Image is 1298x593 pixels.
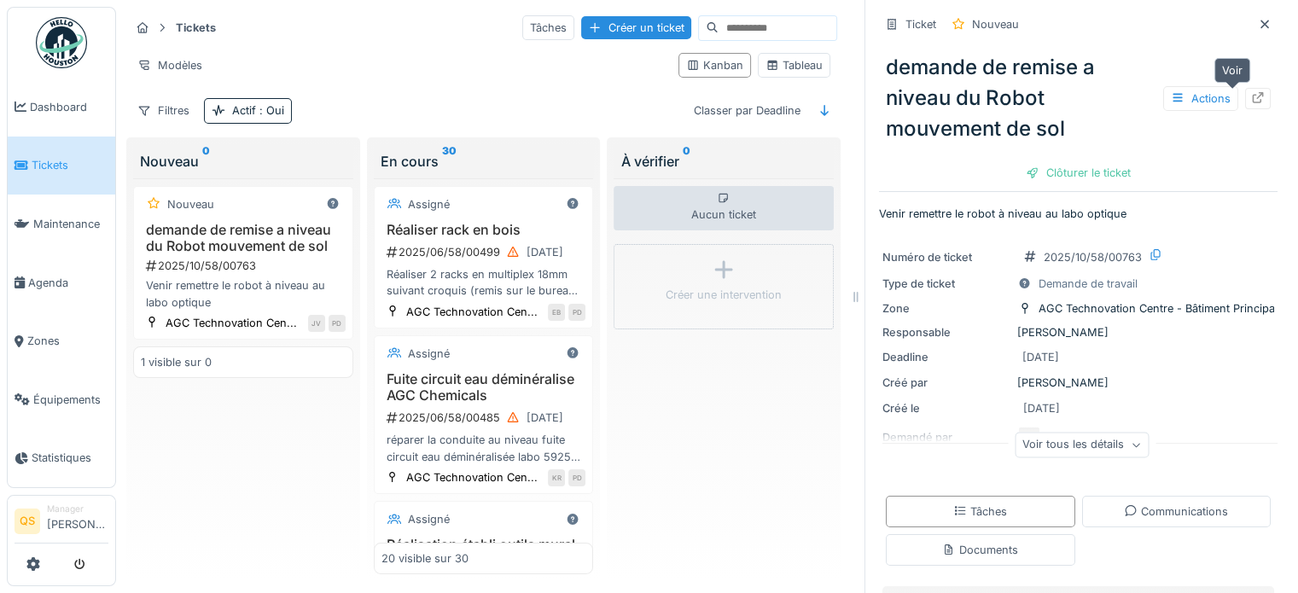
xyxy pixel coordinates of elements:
[141,222,346,254] h3: demande de remise a niveau du Robot mouvement de sol
[882,300,1010,317] div: Zone
[882,249,1010,265] div: Numéro de ticket
[1163,86,1238,111] div: Actions
[568,469,585,486] div: PD
[32,450,108,466] span: Statistiques
[144,258,346,274] div: 2025/10/58/00763
[27,333,108,349] span: Zones
[882,349,1010,365] div: Deadline
[1039,276,1138,292] div: Demande de travail
[581,16,691,39] div: Créer un ticket
[8,311,115,370] a: Zones
[232,102,284,119] div: Actif
[32,157,108,173] span: Tickets
[1019,161,1138,184] div: Clôturer le ticket
[548,304,565,321] div: EB
[879,45,1278,151] div: demande de remise a niveau du Robot mouvement de sol
[1023,400,1060,416] div: [DATE]
[385,407,586,428] div: 2025/06/58/00485
[408,346,450,362] div: Assigné
[522,15,574,40] div: Tâches
[1022,349,1059,365] div: [DATE]
[28,275,108,291] span: Agenda
[682,151,690,172] sup: 0
[972,16,1019,32] div: Nouveau
[406,304,538,320] div: AGC Technovation Cen...
[568,304,585,321] div: PD
[8,429,115,488] a: Statistiques
[385,241,586,263] div: 2025/06/58/00499
[167,196,214,212] div: Nouveau
[381,222,586,238] h3: Réaliser rack en bois
[33,216,108,232] span: Maintenance
[36,17,87,68] img: Badge_color-CXgf-gQk.svg
[527,244,563,260] div: [DATE]
[882,400,1010,416] div: Créé le
[381,550,469,567] div: 20 visible sur 30
[381,151,587,172] div: En cours
[8,137,115,195] a: Tickets
[408,196,450,212] div: Assigné
[166,315,297,331] div: AGC Technovation Cen...
[47,503,108,539] li: [PERSON_NAME]
[1214,58,1250,83] div: Voir
[1124,503,1228,520] div: Communications
[8,253,115,312] a: Agenda
[8,370,115,429] a: Équipements
[15,509,40,534] li: QS
[141,354,212,370] div: 1 visible sur 0
[905,16,936,32] div: Ticket
[8,195,115,253] a: Maintenance
[8,78,115,137] a: Dashboard
[686,57,743,73] div: Kanban
[1015,433,1149,457] div: Voir tous les détails
[47,503,108,515] div: Manager
[308,315,325,332] div: JV
[406,469,538,485] div: AGC Technovation Cen...
[879,206,1278,222] p: Venir remettre le robot à niveau au labo optique
[30,99,108,115] span: Dashboard
[381,537,586,553] h3: Réalisation établi outils mural
[130,53,210,78] div: Modèles
[15,503,108,544] a: QS Manager[PERSON_NAME]
[381,371,586,404] h3: Fuite circuit eau déminéralise AGC Chemicals
[1044,249,1142,265] div: 2025/10/58/00763
[614,186,834,230] div: Aucun ticket
[620,151,827,172] div: À vérifier
[548,469,565,486] div: KR
[527,410,563,426] div: [DATE]
[765,57,823,73] div: Tableau
[408,511,450,527] div: Assigné
[256,104,284,117] span: : Oui
[942,542,1018,558] div: Documents
[882,375,1010,391] div: Créé par
[686,98,808,123] div: Classer par Deadline
[1039,300,1278,317] div: AGC Technovation Centre - Bâtiment Principal
[442,151,457,172] sup: 30
[666,287,782,303] div: Créer une intervention
[882,375,1274,391] div: [PERSON_NAME]
[381,266,586,299] div: Réaliser 2 racks en multiplex 18mm suivant croquis (remis sur le bureau de Decuyper P.). Attentio...
[140,151,346,172] div: Nouveau
[33,392,108,408] span: Équipements
[169,20,223,36] strong: Tickets
[882,324,1274,340] div: [PERSON_NAME]
[381,432,586,464] div: réparer la conduite au niveau fuite circuit eau déminéralisée labo 5925 voir avec AGC Chemicals q...
[882,276,1010,292] div: Type de ticket
[882,324,1010,340] div: Responsable
[202,151,210,172] sup: 0
[953,503,1007,520] div: Tâches
[329,315,346,332] div: PD
[141,277,346,310] div: Venir remettre le robot à niveau au labo optique
[130,98,197,123] div: Filtres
